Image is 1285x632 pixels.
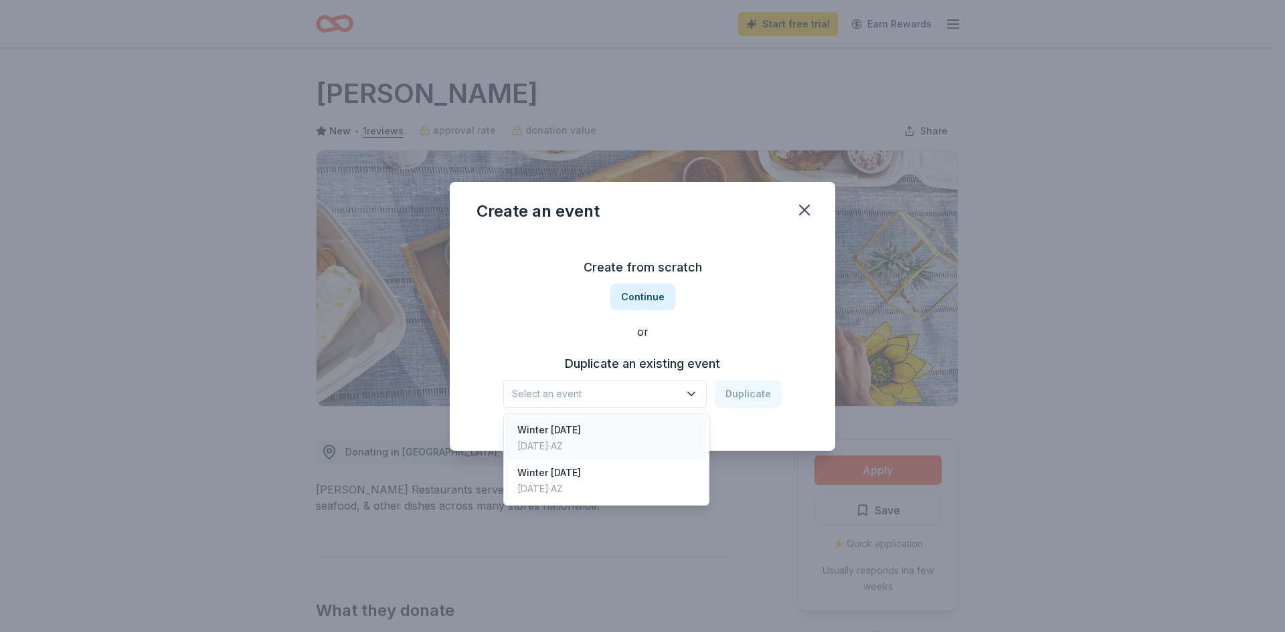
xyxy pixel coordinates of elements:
div: [DATE] · AZ [517,481,581,497]
span: Select an event [512,386,679,402]
div: [DATE] · AZ [517,438,581,454]
div: Winter [DATE] [517,465,581,481]
div: Select an event [503,413,709,506]
button: Select an event [503,380,707,408]
div: Winter [DATE] [517,422,581,438]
